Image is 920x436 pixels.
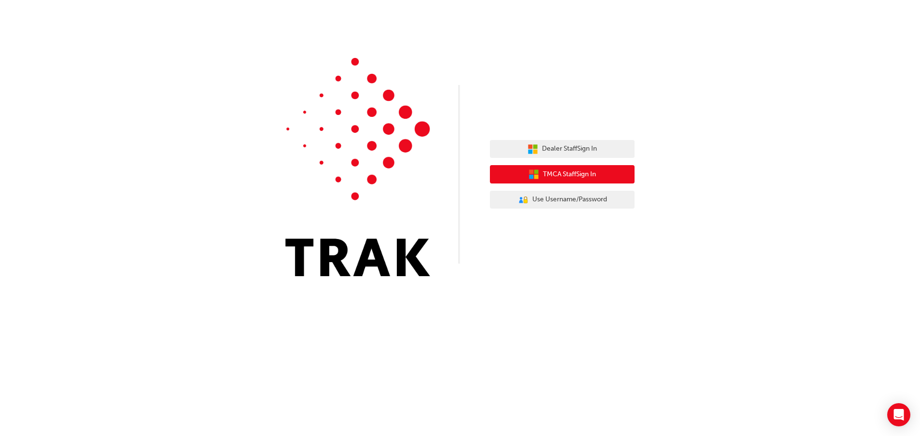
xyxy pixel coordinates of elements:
[887,403,910,426] div: Open Intercom Messenger
[490,140,635,158] button: Dealer StaffSign In
[543,169,596,180] span: TMCA Staff Sign In
[542,143,597,155] span: Dealer Staff Sign In
[490,165,635,183] button: TMCA StaffSign In
[285,58,430,276] img: Trak
[532,194,607,205] span: Use Username/Password
[490,191,635,209] button: Use Username/Password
